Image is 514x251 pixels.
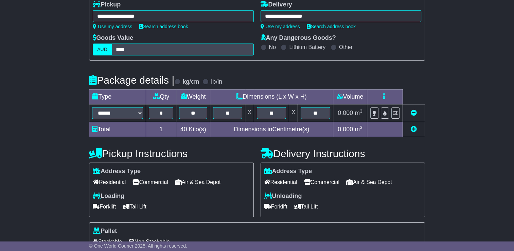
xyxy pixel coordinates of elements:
label: Delivery [261,1,292,9]
span: Air & Sea Depot [175,177,221,187]
span: m [355,126,362,133]
span: Commercial [132,177,168,187]
label: Goods Value [93,34,133,42]
label: Any Dangerous Goods? [261,34,336,42]
label: Other [339,44,353,50]
td: Dimensions in Centimetre(s) [210,122,333,137]
sup: 3 [360,125,362,130]
td: Type [89,89,146,104]
label: lb/in [211,78,222,86]
span: Residential [93,177,126,187]
label: Address Type [93,168,141,175]
a: Remove this item [411,110,417,116]
label: Loading [93,193,124,200]
td: x [245,104,254,122]
td: Volume [333,89,367,104]
span: Tail Lift [294,201,318,212]
td: x [289,104,298,122]
td: Weight [176,89,210,104]
td: Kilo(s) [176,122,210,137]
span: Forklift [93,201,116,212]
span: Residential [264,177,297,187]
span: Stackable [93,236,122,247]
h4: Pickup Instructions [89,148,253,159]
span: Air & Sea Depot [346,177,392,187]
a: Search address book [139,24,188,29]
td: Total [89,122,146,137]
label: Lithium Battery [289,44,325,50]
a: Use my address [261,24,300,29]
a: Add new item [411,126,417,133]
label: No [269,44,276,50]
label: AUD [93,44,112,55]
sup: 3 [360,108,362,114]
label: Pallet [93,228,117,235]
span: 0.000 [338,126,353,133]
td: Qty [146,89,176,104]
span: 40 [180,126,187,133]
a: Search address book [307,24,356,29]
span: 0.000 [338,110,353,116]
span: © One World Courier 2025. All rights reserved. [89,243,187,249]
label: kg/cm [183,78,199,86]
span: Tail Lift [123,201,146,212]
label: Unloading [264,193,302,200]
label: Pickup [93,1,121,9]
td: 1 [146,122,176,137]
a: Use my address [93,24,132,29]
span: Non Stackable [129,236,170,247]
span: m [355,110,362,116]
td: Dimensions (L x W x H) [210,89,333,104]
label: Address Type [264,168,312,175]
h4: Delivery Instructions [261,148,425,159]
span: Forklift [264,201,287,212]
h4: Package details | [89,74,174,86]
span: Commercial [304,177,339,187]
